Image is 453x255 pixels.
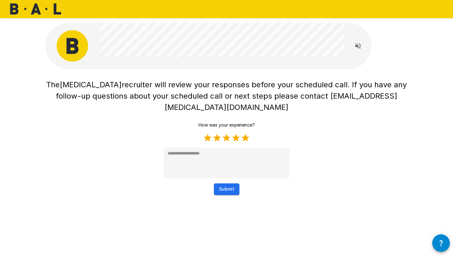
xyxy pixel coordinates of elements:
p: How was your experience? [199,122,255,128]
span: The [46,80,60,89]
span: recruiter will review your responses before your scheduled call. If you have any follow-up questi... [56,80,409,112]
img: bal_avatar.png [57,30,88,62]
span: [MEDICAL_DATA] [60,80,122,89]
button: Read questions aloud [352,40,364,52]
button: Submit [214,183,239,195]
